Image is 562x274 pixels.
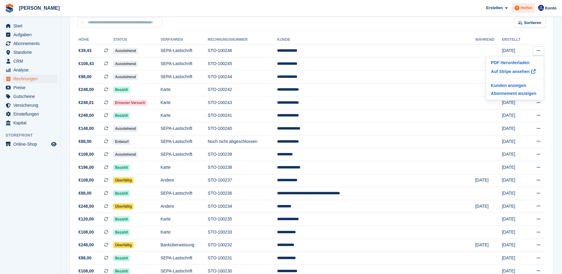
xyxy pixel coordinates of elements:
td: SEPA-Lastschrift [161,44,208,57]
span: Bezahlt [113,190,130,196]
td: Karte [161,109,208,122]
span: Start [13,22,50,30]
td: STO-100236 [208,187,277,200]
span: Bezahlt [113,255,130,261]
td: STO-100237 [208,174,277,187]
td: STO-100242 [208,83,277,96]
td: SEPA-Lastschrift [161,70,208,83]
td: [DATE] [502,109,528,122]
td: Karte [161,226,208,239]
span: Kapital [13,119,50,127]
span: €148,00 [78,125,94,132]
span: €39,43 [78,47,92,54]
a: menu [3,48,57,57]
a: Kunden anzeigen [488,82,541,89]
a: menu [3,66,57,74]
td: Banküberweisung [161,239,208,252]
span: Online-Shop [13,140,50,148]
th: Kunde [277,35,475,45]
td: Andere [161,200,208,213]
td: [DATE] [502,174,528,187]
span: €120,00 [78,216,94,222]
a: menu [3,57,57,65]
td: [DATE] [475,200,502,213]
a: PDF Herunterladen [488,59,541,67]
a: menu [3,92,57,101]
span: Ausstehend [113,126,138,132]
td: STO-100238 [208,161,277,174]
td: STO-100243 [208,96,277,109]
a: menu [3,39,57,48]
span: €88,00 [78,255,92,261]
td: Noch nicht abgeschlossen [208,135,277,148]
th: Erstellt [502,35,528,45]
span: Rechnungen [13,75,50,83]
td: SEPA-Lastschrift [161,122,208,135]
th: Verfahren [161,35,208,45]
td: STO-100245 [208,57,277,71]
th: Höhe [77,35,113,45]
td: [DATE] [502,161,528,174]
span: Einstellungen [13,110,50,118]
td: [DATE] [475,174,502,187]
td: Karte [161,83,208,96]
td: [DATE] [502,148,528,161]
td: SEPA-Lastschrift [161,187,208,200]
td: STO-100244 [208,70,277,83]
td: STO-100239 [208,148,277,161]
td: [DATE] [475,239,502,252]
img: Thomas Lerch [538,5,544,11]
span: CRM [13,57,50,65]
td: Andere [161,174,208,187]
a: menu [3,75,57,83]
td: [DATE] [502,135,528,148]
span: Aufgaben [13,30,50,39]
span: Preise [13,83,50,92]
td: [DATE] [502,96,528,109]
td: SEPA-Lastschrift [161,252,208,265]
td: [DATE] [502,213,528,226]
a: menu [3,101,57,109]
span: Erstellen [486,5,503,11]
a: Abonnement anzeigen [488,89,541,97]
td: [DATE] [502,252,528,265]
a: Auf Stripe ansehen [488,67,541,76]
span: Abonnements [13,39,50,48]
span: €196,00 [78,164,94,171]
span: Ausstehend [113,48,138,54]
span: Überfällig [113,203,134,210]
span: €108,00 [78,177,94,183]
td: STO-100241 [208,109,277,122]
td: SEPA-Lastschrift [161,148,208,161]
a: menu [3,110,57,118]
td: STO-100235 [208,213,277,226]
span: Bezahlt [113,113,130,119]
span: Ausstehend [113,61,138,67]
td: [DATE] [502,187,528,200]
span: €108,43 [78,61,94,67]
img: stora-icon-8386f47178a22dfd0bd8f6a31ec36ba5ce8667c1dd55bd0f319d3a0aa187defe.svg [5,4,14,13]
span: Helfen [521,5,533,11]
td: [DATE] [502,122,528,135]
td: STO-100234 [208,200,277,213]
span: Gutscheine [13,92,50,101]
span: Bezahlt [113,87,130,93]
a: menu [3,83,57,92]
td: STO-100233 [208,226,277,239]
span: Konto [545,5,557,11]
a: Vorschau-Shop [50,140,57,148]
td: Karte [161,96,208,109]
span: €88,00 [78,190,92,196]
td: [DATE] [502,226,528,239]
span: Analyse [13,66,50,74]
a: [PERSON_NAME] [16,3,62,13]
span: Ausstehend [113,151,138,158]
span: €248,00 [78,242,94,248]
a: menu [3,119,57,127]
span: Bezahlt [113,216,130,222]
span: €248,01 [78,99,94,106]
span: €88,00 [78,138,92,145]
